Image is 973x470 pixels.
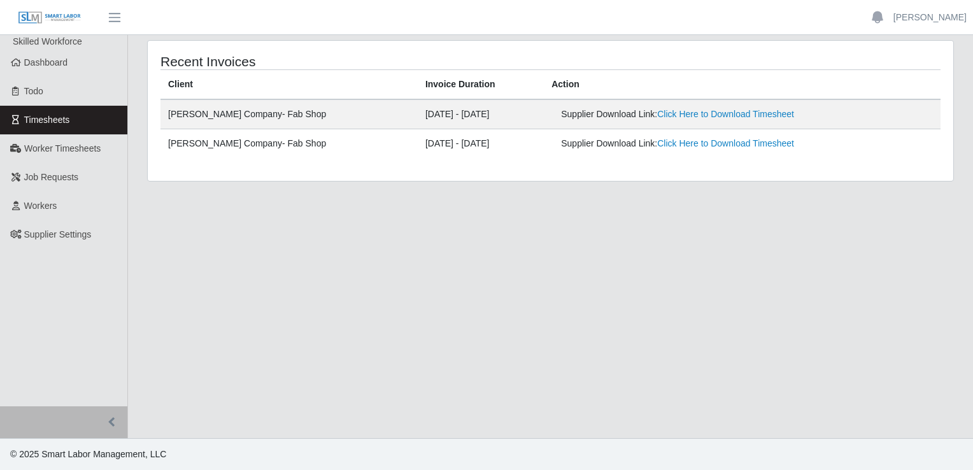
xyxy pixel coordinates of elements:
a: Click Here to Download Timesheet [657,109,794,119]
span: Job Requests [24,172,79,182]
span: Worker Timesheets [24,143,101,153]
th: Client [160,70,418,100]
td: [DATE] - [DATE] [418,129,544,159]
span: Skilled Workforce [13,36,82,46]
th: Invoice Duration [418,70,544,100]
div: Supplier Download Link: [561,108,796,121]
td: [DATE] - [DATE] [418,99,544,129]
span: Supplier Settings [24,229,92,239]
img: SLM Logo [18,11,82,25]
span: Workers [24,201,57,211]
td: [PERSON_NAME] Company- Fab Shop [160,99,418,129]
div: Supplier Download Link: [561,137,796,150]
h4: Recent Invoices [160,53,474,69]
span: Todo [24,86,43,96]
a: Click Here to Download Timesheet [657,138,794,148]
span: Dashboard [24,57,68,68]
span: © 2025 Smart Labor Management, LLC [10,449,166,459]
span: Timesheets [24,115,70,125]
td: [PERSON_NAME] Company- Fab Shop [160,129,418,159]
th: Action [544,70,941,100]
a: [PERSON_NAME] [893,11,967,24]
